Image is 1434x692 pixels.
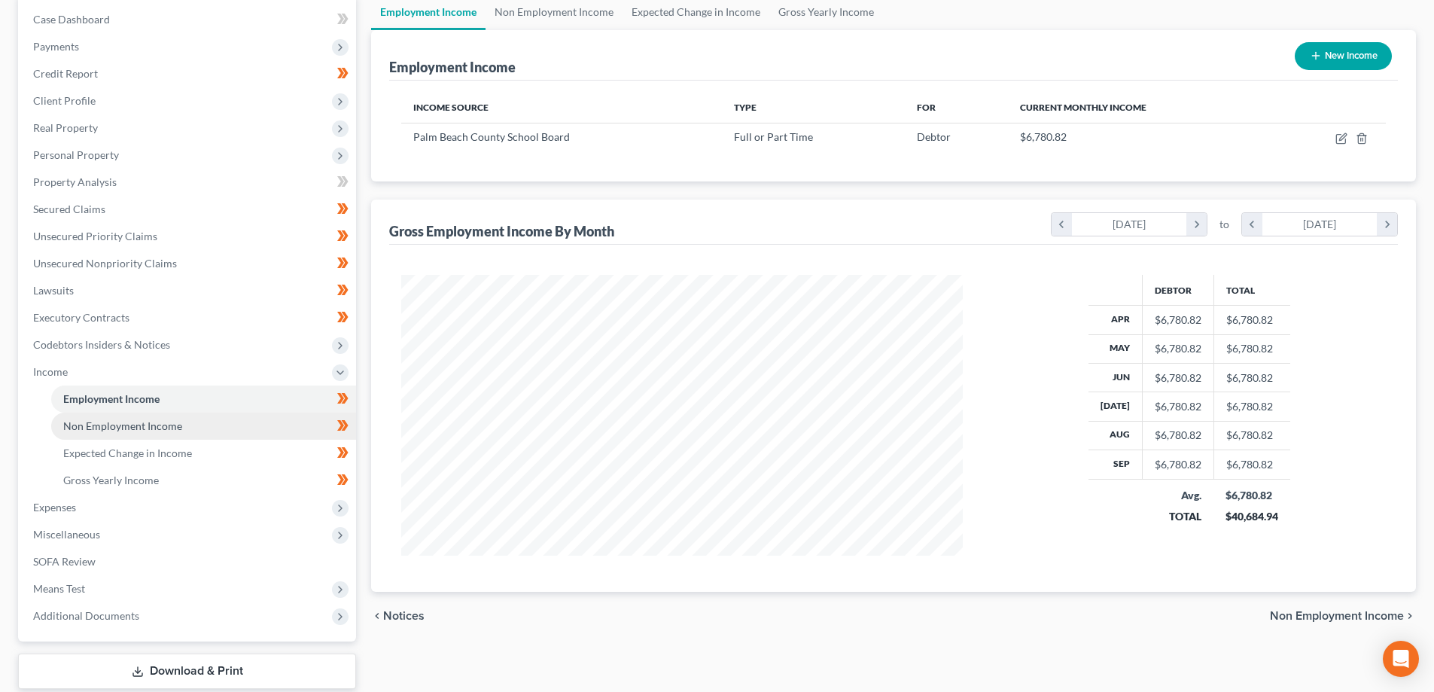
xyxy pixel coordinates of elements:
th: Sep [1088,450,1143,479]
td: $6,780.82 [1213,450,1290,479]
span: Miscellaneous [33,528,100,541]
span: Palm Beach County School Board [413,130,570,143]
a: SOFA Review [21,548,356,575]
span: Unsecured Priority Claims [33,230,157,242]
th: Total [1213,275,1290,305]
span: Lawsuits [33,284,74,297]
span: Codebtors Insiders & Notices [33,338,170,351]
div: $6,780.82 [1155,428,1201,443]
span: Real Property [33,121,98,134]
span: Current Monthly Income [1020,102,1146,113]
a: Expected Change in Income [51,440,356,467]
span: Expected Change in Income [63,447,192,459]
i: chevron_left [1242,213,1262,236]
span: Personal Property [33,148,119,161]
button: Non Employment Income chevron_right [1270,610,1416,622]
div: $6,780.82 [1155,457,1201,472]
i: chevron_left [371,610,383,622]
span: Income Source [413,102,489,113]
span: Means Test [33,582,85,595]
a: Download & Print [18,654,356,689]
span: Additional Documents [33,609,139,622]
td: $6,780.82 [1213,421,1290,450]
div: Open Intercom Messenger [1383,641,1419,677]
a: Case Dashboard [21,6,356,33]
div: Employment Income [389,58,516,76]
span: Type [734,102,757,113]
i: chevron_right [1377,213,1397,236]
th: Jun [1088,363,1143,392]
a: Executory Contracts [21,304,356,331]
div: TOTAL [1154,509,1201,524]
span: For [917,102,936,113]
span: Executory Contracts [33,311,129,324]
div: $6,780.82 [1155,312,1201,328]
th: Aug [1088,421,1143,450]
a: Non Employment Income [51,413,356,440]
td: $6,780.82 [1213,334,1290,363]
div: $6,780.82 [1155,399,1201,414]
div: Gross Employment Income By Month [389,222,614,240]
span: Full or Part Time [734,130,813,143]
span: Unsecured Nonpriority Claims [33,257,177,270]
span: Expenses [33,501,76,514]
span: $6,780.82 [1020,130,1067,143]
i: chevron_left [1052,213,1072,236]
span: SOFA Review [33,555,96,568]
button: New Income [1295,42,1392,70]
a: Unsecured Priority Claims [21,223,356,250]
span: Case Dashboard [33,13,110,26]
td: $6,780.82 [1213,363,1290,392]
span: Secured Claims [33,203,105,215]
td: $6,780.82 [1213,392,1290,421]
div: Avg. [1154,488,1201,503]
a: Unsecured Nonpriority Claims [21,250,356,277]
th: May [1088,334,1143,363]
a: Secured Claims [21,196,356,223]
span: Gross Yearly Income [63,474,159,486]
span: to [1219,217,1229,232]
i: chevron_right [1404,610,1416,622]
span: Income [33,365,68,378]
span: Credit Report [33,67,98,80]
th: Debtor [1142,275,1213,305]
div: [DATE] [1072,213,1187,236]
th: [DATE] [1088,392,1143,421]
button: chevron_left Notices [371,610,425,622]
a: Gross Yearly Income [51,467,356,494]
a: Employment Income [51,386,356,413]
td: $6,780.82 [1213,306,1290,334]
div: [DATE] [1262,213,1378,236]
i: chevron_right [1186,213,1207,236]
span: Payments [33,40,79,53]
div: $6,780.82 [1155,370,1201,386]
span: Non Employment Income [63,419,182,432]
span: Notices [383,610,425,622]
a: Credit Report [21,60,356,87]
th: Apr [1088,306,1143,334]
div: $40,684.94 [1225,509,1278,524]
span: Property Analysis [33,175,117,188]
span: Debtor [917,130,951,143]
div: $6,780.82 [1155,341,1201,356]
span: Non Employment Income [1270,610,1404,622]
a: Lawsuits [21,277,356,304]
span: Employment Income [63,392,160,405]
div: $6,780.82 [1225,488,1278,503]
a: Property Analysis [21,169,356,196]
span: Client Profile [33,94,96,107]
